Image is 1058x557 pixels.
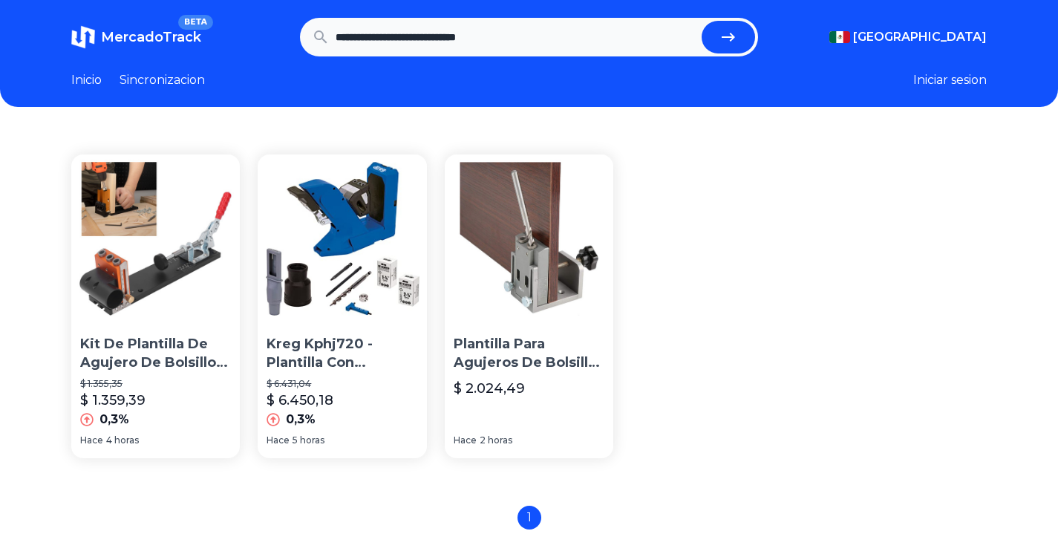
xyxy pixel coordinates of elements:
[454,335,604,372] p: Plantilla Para Agujeros De Bolsillo, Localizador
[80,390,146,411] p: $ 1.359,39
[71,25,95,49] img: MercadoTrack
[829,28,987,46] button: [GEOGRAPHIC_DATA]
[71,154,240,323] img: Kit De Plantilla De Agujero De Bolsillo Para Carpintería
[445,154,613,323] img: Plantilla Para Agujeros De Bolsillo, Localizador
[101,29,201,45] span: MercadoTrack
[71,71,102,89] a: Inicio
[853,28,987,46] span: [GEOGRAPHIC_DATA]
[445,154,613,458] a: Plantilla Para Agujeros De Bolsillo, LocalizadorPlantilla Para Agujeros De Bolsillo, Localizador$...
[71,154,240,458] a: Kit De Plantilla De Agujero De Bolsillo Para CarpinteríaKit De Plantilla De Agujero De Bolsillo P...
[293,434,324,446] span: 5 horas
[80,434,103,446] span: Hace
[178,15,213,30] span: BETA
[913,71,987,89] button: Iniciar sesion
[106,434,139,446] span: 4 horas
[258,154,426,323] img: Kreg Kphj720 - Plantilla Con Agujeros De Bolsillo 720
[80,378,231,390] p: $ 1.355,35
[267,378,417,390] p: $ 6.431,04
[267,434,290,446] span: Hace
[80,335,231,372] p: Kit De Plantilla De Agujero De Bolsillo Para Carpintería
[454,378,525,399] p: $ 2.024,49
[454,434,477,446] span: Hace
[829,31,850,43] img: Mexico
[71,25,201,49] a: MercadoTrackBETA
[258,154,426,458] a: Kreg Kphj720 - Plantilla Con Agujeros De Bolsillo 720Kreg Kphj720 - Plantilla Con Agujeros De Bol...
[267,335,417,372] p: Kreg Kphj720 - Plantilla Con Agujeros De Bolsillo 720
[120,71,205,89] a: Sincronizacion
[99,411,129,429] p: 0,3%
[480,434,512,446] span: 2 horas
[286,411,316,429] p: 0,3%
[267,390,333,411] p: $ 6.450,18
